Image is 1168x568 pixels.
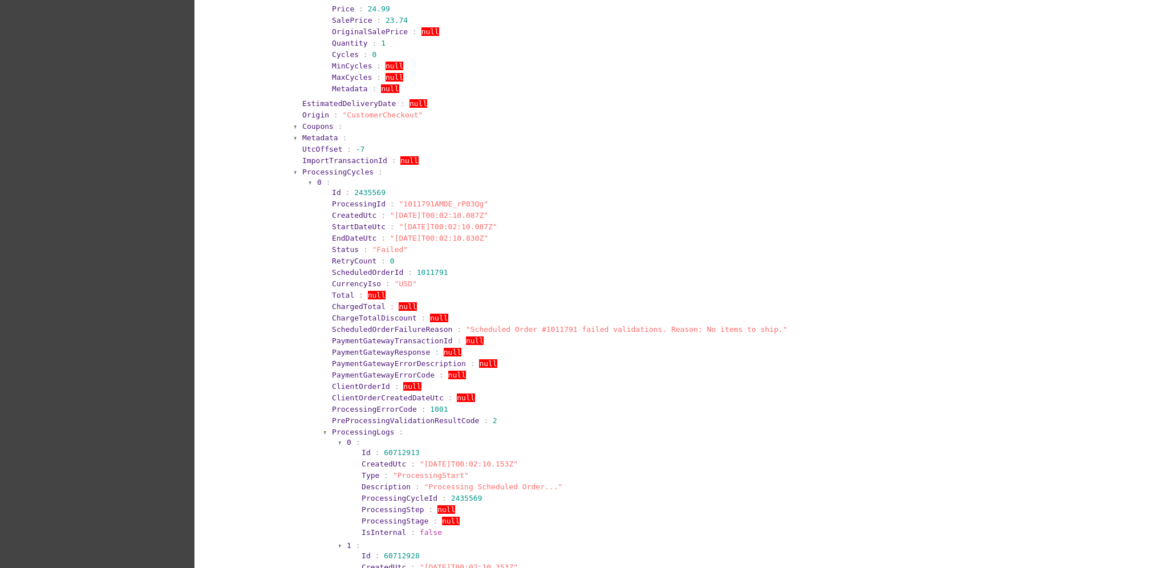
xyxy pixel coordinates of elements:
span: : [399,428,403,436]
span: "[DATE]T00:02:10.087Z" [399,222,497,231]
span: MaxCycles [332,73,372,82]
span: : [375,551,380,560]
span: PaymentGatewayResponse [332,348,430,356]
span: 0 [390,257,395,265]
span: 2435569 [451,494,482,502]
span: : [372,39,377,47]
span: : [439,371,444,379]
span: null [386,62,403,70]
span: Type [362,471,379,480]
span: : [390,200,395,208]
span: PreProcessingValidationResultCode [332,416,479,425]
span: : [471,359,475,368]
span: : [363,50,368,59]
span: ProcessingCycleId [362,494,437,502]
span: false [420,528,442,537]
span: Metadata [332,84,368,93]
span: : [411,528,415,537]
span: Price [332,5,354,13]
span: ProcessingErrorCode [332,405,417,413]
span: : [442,494,447,502]
span: null [409,99,427,108]
span: : [395,382,399,391]
span: null [381,84,399,93]
span: ChargedTotal [332,302,386,311]
span: "1011791AMDE_rP03Qg" [399,200,488,208]
span: Quantity [332,39,368,47]
span: Id [332,188,341,197]
span: : [359,291,363,299]
span: null [444,348,461,356]
span: 1011791 [417,268,448,277]
span: ProcessingCycles [302,168,374,176]
span: "[DATE]T00:02:10.087Z" [390,211,488,220]
span: : [326,178,331,186]
span: CreatedUtc [362,460,406,468]
span: StartDateUtc [332,222,386,231]
span: ScheduledOrderFailureReason [332,325,452,334]
span: 0 [372,50,377,59]
span: : [356,438,360,447]
span: : [390,302,395,311]
span: : [390,222,395,231]
span: null [430,314,448,322]
span: : [411,460,415,468]
span: Description [362,482,411,491]
span: Cycles [332,50,359,59]
span: : [376,62,381,70]
span: : [376,16,381,25]
span: ProcessingId [332,200,386,208]
span: "[DATE]T00:02:10.153Z" [420,460,518,468]
span: null [386,73,403,82]
span: RetryCount [332,257,376,265]
span: : [457,325,461,334]
span: : [381,234,386,242]
span: : [381,211,386,220]
span: null [448,371,466,379]
span: null [368,291,386,299]
span: : [359,5,363,13]
span: ProcessingStage [362,517,428,525]
span: : [421,405,426,413]
span: ClientOrderCreatedDateUtc [332,393,444,402]
span: ChargeTotalDiscount [332,314,417,322]
span: "CustomerCheckout" [343,111,423,119]
span: : [343,133,347,142]
span: : [433,517,437,525]
span: PaymentGatewayErrorCode [332,371,435,379]
span: : [421,314,426,322]
span: EndDateUtc [332,234,376,242]
span: : [372,84,377,93]
span: 23.74 [386,16,408,25]
span: ClientOrderId [332,382,390,391]
span: : [428,505,433,514]
span: "USD" [395,279,417,288]
span: Id [362,551,371,560]
span: : [334,111,338,119]
span: ProcessingLogs [332,428,395,436]
span: null [466,336,484,345]
span: SalePrice [332,16,372,25]
span: 1 [347,541,351,550]
span: MinCycles [332,62,372,70]
span: null [442,517,460,525]
span: 2 [493,416,497,425]
span: CreatedUtc [332,211,376,220]
span: 0 [347,438,351,447]
span: Origin [302,111,329,119]
span: : [415,482,420,491]
span: PaymentGatewayTransactionId [332,336,452,345]
span: : [376,73,381,82]
span: Status [332,245,359,254]
span: IsInternal [362,528,406,537]
span: 1 [381,39,386,47]
span: "ProcessingStart" [393,471,469,480]
span: : [448,393,453,402]
span: : [392,156,396,165]
span: null [479,359,497,368]
span: : [384,471,388,480]
span: : [457,336,461,345]
span: ImportTransactionId [302,156,387,165]
span: : [378,168,383,176]
span: Total [332,291,354,299]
